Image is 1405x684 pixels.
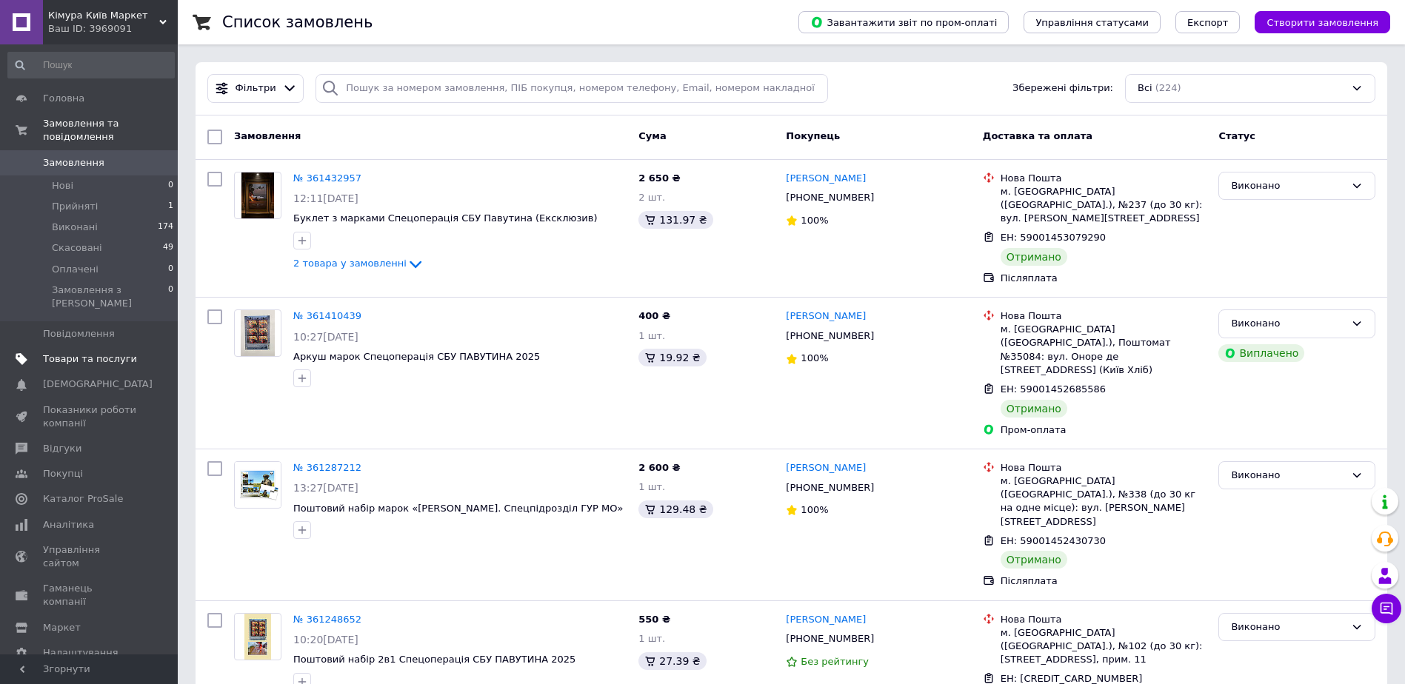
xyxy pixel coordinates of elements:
[810,16,997,29] span: Завантажити звіт по пром-оплаті
[43,327,115,341] span: Повідомлення
[1372,594,1401,623] button: Чат з покупцем
[234,172,281,219] a: Фото товару
[786,633,874,644] span: [PHONE_NUMBER]
[48,22,178,36] div: Ваш ID: 3969091
[241,310,276,356] img: Фото товару
[168,179,173,192] span: 0
[1001,232,1106,243] span: ЕН: 59001453079290
[43,467,83,480] span: Покупці
[1001,423,1207,437] div: Пром-оплата
[1001,574,1207,588] div: Післяплата
[638,614,670,625] span: 550 ₴
[293,503,623,514] span: Поштовий набір марок «[PERSON_NAME]. Спецпідрозділ ГУР МО»
[158,221,173,234] span: 174
[293,310,361,321] a: № 361410439
[293,482,358,494] span: 13:27[DATE]
[293,614,361,625] a: № 361248652
[983,130,1092,141] span: Доставка та оплата
[1001,185,1207,226] div: м. [GEOGRAPHIC_DATA] ([GEOGRAPHIC_DATA].), №237 (до 30 кг): вул. [PERSON_NAME][STREET_ADDRESS]
[52,263,99,276] span: Оплачені
[1001,309,1207,323] div: Нова Пошта
[1001,461,1207,475] div: Нова Пошта
[801,656,869,667] span: Без рейтингу
[48,9,159,22] span: Кімура Київ Маркет
[234,461,281,509] a: Фото товару
[293,172,361,184] a: № 361432957
[1240,16,1390,27] a: Створити замовлення
[786,461,866,475] a: [PERSON_NAME]
[234,309,281,357] a: Фото товару
[638,192,665,203] span: 2 шт.
[43,92,84,105] span: Головна
[43,117,178,144] span: Замовлення та повідомлення
[1001,172,1207,185] div: Нова Пошта
[293,331,358,343] span: 10:27[DATE]
[786,309,866,323] a: [PERSON_NAME]
[1266,17,1378,28] span: Створити замовлення
[43,352,137,366] span: Товари та послуги
[1187,17,1229,28] span: Експорт
[786,613,866,627] a: [PERSON_NAME]
[1231,178,1345,194] div: Виконано
[1218,344,1304,362] div: Виплачено
[52,200,98,213] span: Прийняті
[293,258,407,269] span: 2 товара у замовленні
[43,156,104,170] span: Замовлення
[638,462,680,473] span: 2 600 ₴
[52,241,102,255] span: Скасовані
[638,349,706,366] div: 19.92 ₴
[801,504,828,515] span: 100%
[43,621,81,634] span: Маркет
[638,130,666,141] span: Cума
[1012,81,1113,95] span: Збережені фільтри:
[1001,248,1067,266] div: Отримано
[638,310,670,321] span: 400 ₴
[234,130,301,141] span: Замовлення
[235,462,281,507] img: Фото товару
[293,634,358,646] span: 10:20[DATE]
[1001,475,1207,529] div: м. [GEOGRAPHIC_DATA] ([GEOGRAPHIC_DATA].), №338 (до 30 кг на одне місце): вул. [PERSON_NAME][STRE...
[52,284,168,310] span: Замовлення з [PERSON_NAME]
[1155,82,1181,93] span: (224)
[43,543,137,570] span: Управління сайтом
[293,258,424,269] a: 2 товара у замовленні
[234,613,281,660] a: Фото товару
[1001,613,1207,626] div: Нова Пошта
[168,284,173,310] span: 0
[1255,11,1390,33] button: Створити замовлення
[293,192,358,204] span: 12:11[DATE]
[241,172,275,218] img: Фото товару
[1001,551,1067,569] div: Отримано
[236,81,276,95] span: Фільтри
[52,179,73,192] span: Нові
[293,351,540,362] a: Аркуш марок Спецоперація СБУ ПАВУТИНА 2025
[43,646,119,660] span: Налаштування
[638,481,665,492] span: 1 шт.
[638,211,712,229] div: 131.97 ₴
[43,378,153,391] span: [DEMOGRAPHIC_DATA]
[786,130,840,141] span: Покупець
[1001,383,1106,395] span: ЕН: 59001452685586
[168,200,173,213] span: 1
[293,212,598,224] a: Буклет з марками Спецоперація СБУ Павутина (Ексклюзив)
[1001,272,1207,285] div: Післяплата
[798,11,1009,33] button: Завантажити звіт по пром-оплаті
[43,492,123,506] span: Каталог ProSale
[1024,11,1161,33] button: Управління статусами
[1231,620,1345,635] div: Виконано
[1001,323,1207,377] div: м. [GEOGRAPHIC_DATA] ([GEOGRAPHIC_DATA].), Поштомат №35084: вул. Оноре де [STREET_ADDRESS] (Київ ...
[1175,11,1241,33] button: Експорт
[293,654,575,665] a: Поштовий набір 2в1 Спецоперація СБУ ПАВУТИНА 2025
[52,221,98,234] span: Виконані
[43,582,137,608] span: Гаманець компанії
[43,442,81,455] span: Відгуки
[786,172,866,186] a: [PERSON_NAME]
[1001,400,1067,418] div: Отримано
[168,263,173,276] span: 0
[222,13,373,31] h1: Список замовлень
[786,330,874,341] span: [PHONE_NUMBER]
[163,241,173,255] span: 49
[638,652,706,670] div: 27.39 ₴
